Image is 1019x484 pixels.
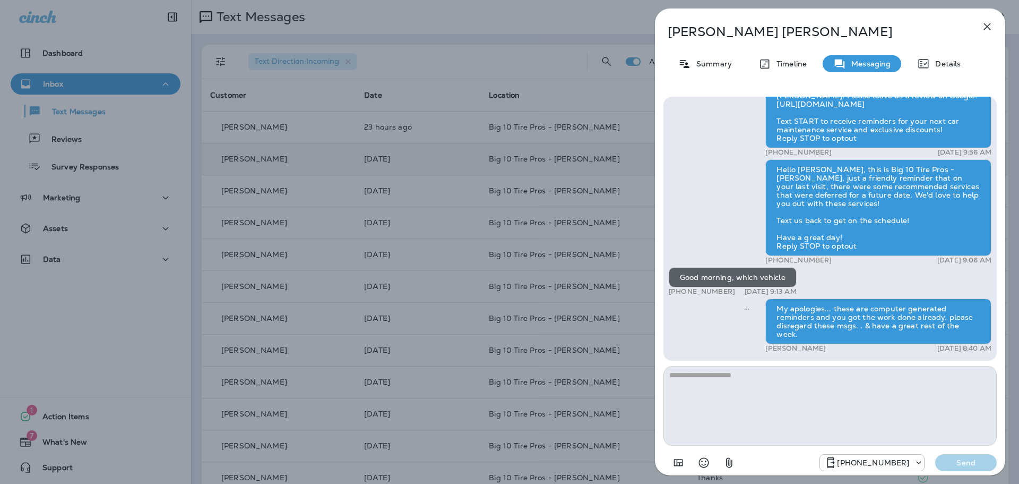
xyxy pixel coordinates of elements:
[691,60,732,68] p: Summary
[765,256,832,265] p: [PHONE_NUMBER]
[693,452,714,473] button: Select an emoji
[937,256,991,265] p: [DATE] 9:06 AM
[820,456,924,469] div: +1 (601) 808-4212
[937,344,991,353] p: [DATE] 8:40 AM
[771,60,807,68] p: Timeline
[669,267,797,287] div: Good morning, which vehicle
[668,452,689,473] button: Add in a premade template
[930,60,961,68] p: Details
[765,299,991,344] div: My apologies... these are computer generated reminders and you got the work done already. please ...
[744,303,749,313] span: Sent
[745,287,797,296] p: [DATE] 9:13 AM
[765,159,991,256] div: Hello [PERSON_NAME], this is Big 10 Tire Pros - [PERSON_NAME], just a friendly reminder that on y...
[765,148,832,157] p: [PHONE_NUMBER]
[668,24,957,39] p: [PERSON_NAME] [PERSON_NAME]
[765,77,991,148] div: Thank you for stopping by Big 10 Tire Pros - [PERSON_NAME]! Please leave us a review on Google! [...
[837,458,909,467] p: [PHONE_NUMBER]
[765,344,826,353] p: [PERSON_NAME]
[938,148,991,157] p: [DATE] 9:56 AM
[669,287,735,296] p: [PHONE_NUMBER]
[846,60,891,68] p: Messaging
